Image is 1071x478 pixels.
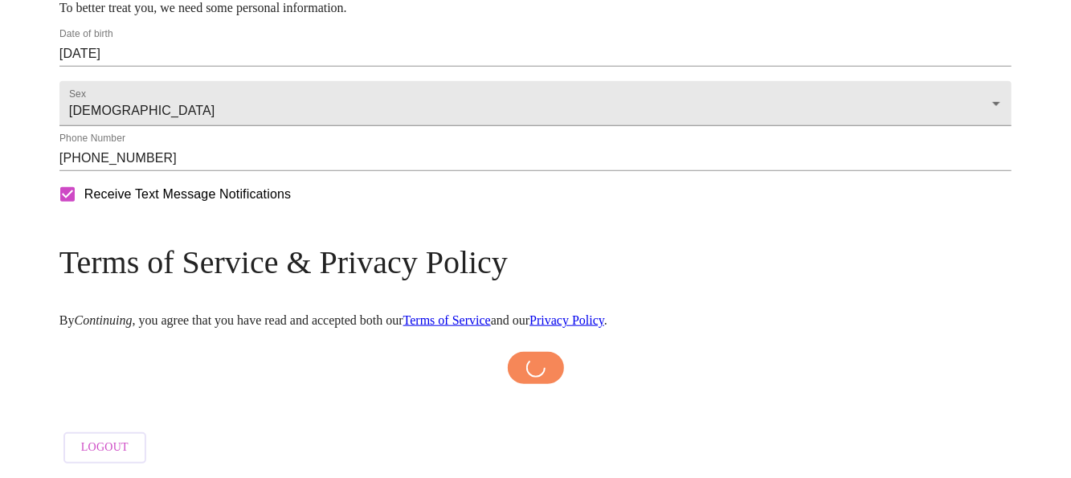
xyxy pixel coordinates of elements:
[84,185,291,204] span: Receive Text Message Notifications
[529,313,604,327] a: Privacy Policy
[59,243,1012,281] h3: Terms of Service & Privacy Policy
[59,313,1012,328] p: By , you agree that you have read and accepted both our and our .
[75,313,133,327] em: Continuing
[81,438,129,458] span: Logout
[59,81,1012,126] div: [DEMOGRAPHIC_DATA]
[59,134,125,144] label: Phone Number
[59,1,1012,15] p: To better treat you, we need some personal information.
[63,432,146,464] button: Logout
[59,30,113,39] label: Date of birth
[403,313,491,327] a: Terms of Service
